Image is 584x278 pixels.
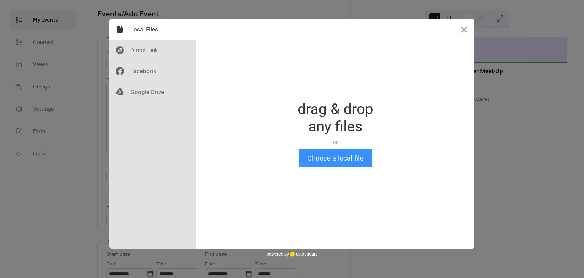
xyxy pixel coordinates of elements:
div: Direct Link [109,40,196,61]
div: powered by [267,249,318,259]
button: Choose a local file [299,149,372,167]
div: drag & drop any files [298,100,373,135]
div: or [298,139,373,146]
a: uploadcare [289,252,318,257]
div: Google Drive [109,82,196,102]
div: Facebook [109,61,196,82]
button: Close [454,19,474,40]
div: Local Files [109,19,196,40]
